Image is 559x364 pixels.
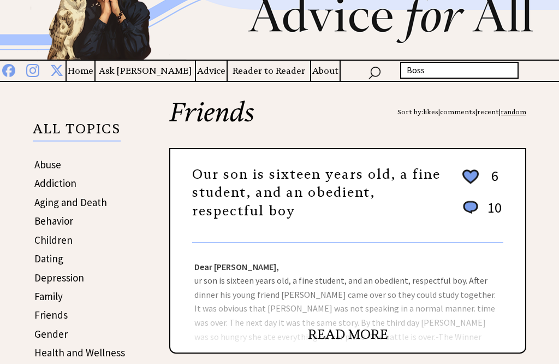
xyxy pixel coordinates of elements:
[67,64,94,78] a: Home
[34,290,63,303] a: Family
[50,62,63,77] img: x%20blue.png
[477,108,499,116] a: recent
[194,261,279,272] strong: Dear [PERSON_NAME],
[169,99,526,148] h2: Friends
[501,108,526,116] a: random
[34,233,73,246] a: Children
[228,64,311,78] a: Reader to Reader
[461,199,480,216] img: message_round%201.png
[196,64,227,78] a: Advice
[192,166,441,219] a: Our son is sixteen years old, a fine student, and an obedient, respectful boy
[96,64,195,78] a: Ask [PERSON_NAME]
[34,327,68,340] a: Gender
[368,64,381,80] img: search_nav.png
[397,99,526,125] div: Sort by: | | |
[400,62,519,79] input: search
[26,62,39,77] img: instagram%20blue.png
[482,167,502,197] td: 6
[34,271,84,284] a: Depression
[34,214,73,227] a: Behavior
[34,158,61,171] a: Abuse
[2,62,15,77] img: facebook%20blue.png
[34,177,76,190] a: Addiction
[170,243,525,353] div: ur son is sixteen years old, a fine student, and an obedient, respectful boy. After dinner his yo...
[482,198,502,227] td: 10
[34,308,68,321] a: Friends
[308,326,388,343] a: READ MORE
[33,123,121,142] p: ALL TOPICS
[34,252,63,265] a: Dating
[311,64,340,78] a: About
[440,108,475,116] a: comments
[34,196,107,209] a: Aging and Death
[461,167,480,186] img: heart_outline%202.png
[423,108,438,116] a: likes
[34,346,125,359] a: Health and Wellness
